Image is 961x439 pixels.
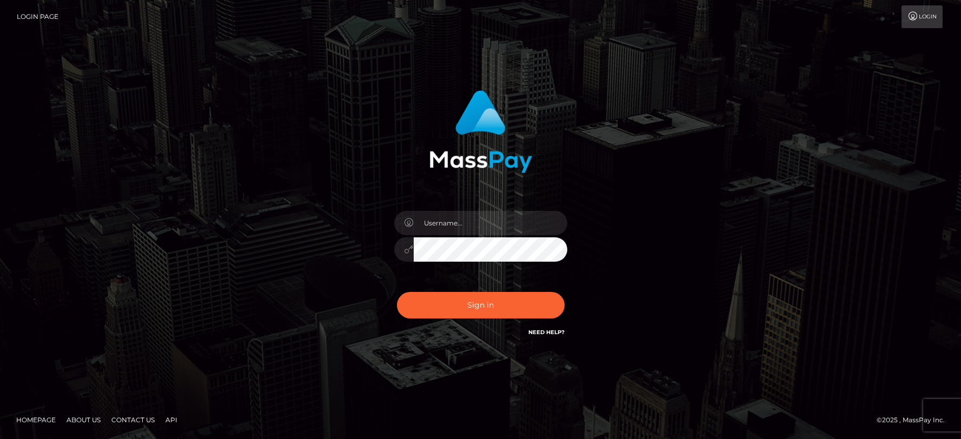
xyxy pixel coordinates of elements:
[17,5,58,28] a: Login Page
[877,414,953,426] div: © 2025 , MassPay Inc.
[414,211,567,235] input: Username...
[528,329,565,336] a: Need Help?
[107,411,159,428] a: Contact Us
[62,411,105,428] a: About Us
[161,411,182,428] a: API
[397,292,565,318] button: Sign in
[429,90,532,173] img: MassPay Login
[12,411,60,428] a: Homepage
[902,5,943,28] a: Login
